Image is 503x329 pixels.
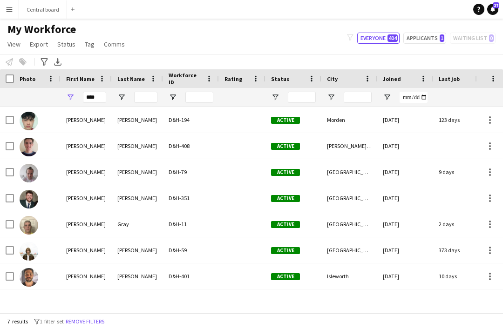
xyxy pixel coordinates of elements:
[271,93,279,101] button: Open Filter Menu
[377,159,433,185] div: [DATE]
[321,263,377,289] div: Isleworth
[85,40,95,48] span: Tag
[163,211,219,237] div: D&H-11
[81,38,98,50] a: Tag
[61,185,112,211] div: [PERSON_NAME]
[83,92,106,103] input: First Name Filter Input
[377,211,433,237] div: [DATE]
[377,185,433,211] div: [DATE]
[61,211,112,237] div: [PERSON_NAME]
[163,263,219,289] div: D&H-401
[61,133,112,159] div: [PERSON_NAME]
[344,92,372,103] input: City Filter Input
[169,93,177,101] button: Open Filter Menu
[271,143,300,150] span: Active
[57,40,75,48] span: Status
[271,117,300,124] span: Active
[19,0,67,19] button: Central board
[383,75,401,82] span: Joined
[433,211,489,237] div: 2 days
[66,93,75,101] button: Open Filter Menu
[271,247,300,254] span: Active
[30,40,48,48] span: Export
[117,93,126,101] button: Open Filter Menu
[163,237,219,263] div: D&H-59
[321,107,377,133] div: Morden
[271,169,300,176] span: Active
[52,56,63,67] app-action-btn: Export XLSX
[7,22,76,36] span: My Workforce
[61,263,112,289] div: [PERSON_NAME]
[163,159,219,185] div: D&H-79
[7,40,20,48] span: View
[377,133,433,159] div: [DATE]
[387,34,398,42] span: 404
[321,133,377,159] div: [PERSON_NAME][GEOGRAPHIC_DATA]
[20,268,38,287] img: Nathaniel Patmore
[117,75,145,82] span: Last Name
[493,2,499,8] span: 27
[66,75,95,82] span: First Name
[327,93,335,101] button: Open Filter Menu
[112,263,163,289] div: [PERSON_NAME]
[163,107,219,133] div: D&H-194
[163,133,219,159] div: D&H-408
[104,40,125,48] span: Comms
[288,92,316,103] input: Status Filter Input
[54,38,79,50] a: Status
[20,190,38,208] img: Nathan Dunn
[433,159,489,185] div: 9 days
[112,133,163,159] div: [PERSON_NAME]
[487,4,498,15] a: 27
[321,211,377,237] div: [GEOGRAPHIC_DATA]
[433,263,489,289] div: 10 days
[20,164,38,182] img: Nathan Craig
[271,195,300,202] span: Active
[271,221,300,228] span: Active
[112,211,163,237] div: Gray
[100,38,129,50] a: Comms
[39,56,50,67] app-action-btn: Advanced filters
[403,33,446,44] button: Applicants1
[433,107,489,133] div: 123 days
[377,237,433,263] div: [DATE]
[112,107,163,133] div: [PERSON_NAME]
[357,33,400,44] button: Everyone404
[20,138,38,156] img: Nathan Barber
[20,216,38,235] img: Nathan Gray
[185,92,213,103] input: Workforce ID Filter Input
[61,107,112,133] div: [PERSON_NAME]
[169,72,202,86] span: Workforce ID
[26,38,52,50] a: Export
[377,107,433,133] div: [DATE]
[377,263,433,289] div: [DATE]
[61,159,112,185] div: [PERSON_NAME]
[321,159,377,185] div: [GEOGRAPHIC_DATA]
[163,185,219,211] div: D&H-351
[433,237,489,263] div: 373 days
[4,38,24,50] a: View
[112,185,163,211] div: [PERSON_NAME]
[321,185,377,211] div: [GEOGRAPHIC_DATA]
[440,34,444,42] span: 1
[271,273,300,280] span: Active
[20,242,38,261] img: Nathan Smith
[112,159,163,185] div: [PERSON_NAME]
[20,75,35,82] span: Photo
[40,318,64,325] span: 1 filter set
[439,75,460,82] span: Last job
[271,75,289,82] span: Status
[64,316,106,327] button: Remove filters
[224,75,242,82] span: Rating
[400,92,428,103] input: Joined Filter Input
[112,237,163,263] div: [PERSON_NAME]
[321,237,377,263] div: [GEOGRAPHIC_DATA]
[327,75,338,82] span: City
[383,93,391,101] button: Open Filter Menu
[134,92,157,103] input: Last Name Filter Input
[61,237,112,263] div: [PERSON_NAME]
[20,112,38,130] img: Jonathan Cheng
